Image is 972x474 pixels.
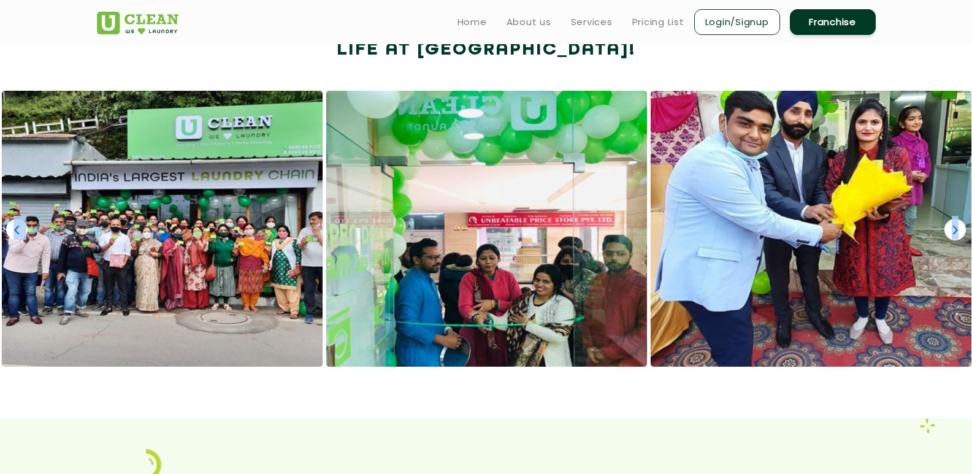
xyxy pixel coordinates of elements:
[97,12,178,34] img: UClean Laundry and Dry Cleaning
[457,15,487,29] a: Home
[790,9,876,35] a: Franchise
[944,219,966,240] a: ›
[632,15,684,29] a: Pricing List
[6,219,28,240] a: ‹
[571,15,613,29] a: Services
[694,9,780,35] a: Login/Signup
[97,36,876,65] h2: Life at [GEOGRAPHIC_DATA]!
[507,15,551,29] a: About us
[920,418,935,434] img: icon_4.png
